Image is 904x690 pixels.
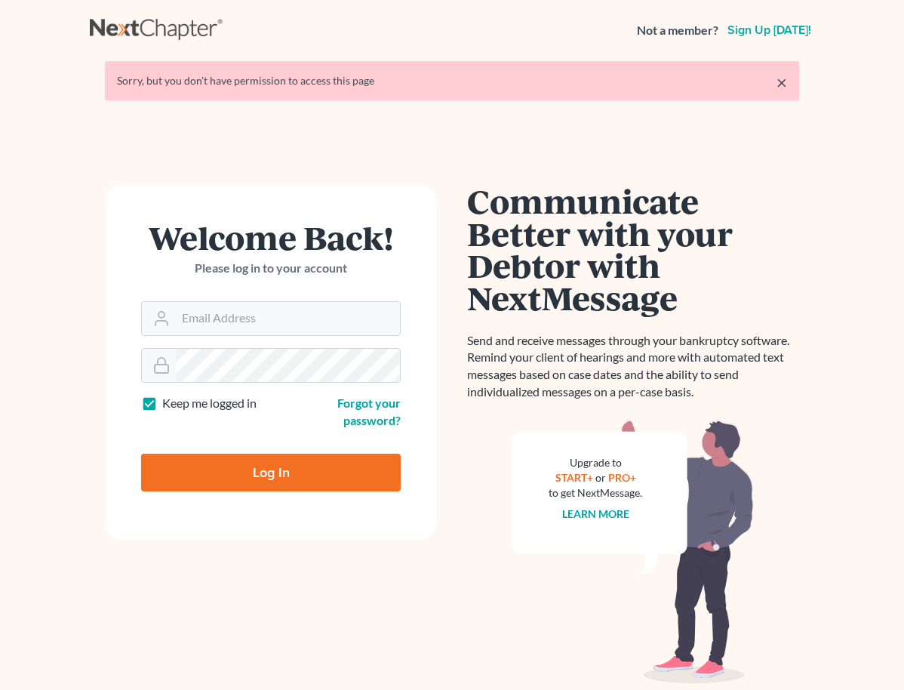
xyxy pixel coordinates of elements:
img: nextmessage_bg-59042aed3d76b12b5cd301f8e5b87938c9018125f34e5fa2b7a6b67550977c72.svg [512,419,754,683]
div: Sorry, but you don't have permission to access this page [117,73,787,88]
p: Send and receive messages through your bankruptcy software. Remind your client of hearings and mo... [467,332,799,401]
h1: Communicate Better with your Debtor with NextMessage [467,185,799,314]
a: Sign up [DATE]! [724,24,814,36]
a: PRO+ [608,471,636,484]
h1: Welcome Back! [141,221,401,254]
label: Keep me logged in [162,395,257,412]
a: × [776,73,787,91]
input: Log In [141,454,401,491]
a: Forgot your password? [337,396,401,427]
a: Learn more [562,507,629,520]
div: Upgrade to [549,455,642,470]
div: to get NextMessage. [549,485,642,501]
span: or [595,471,606,484]
input: Email Address [176,302,400,335]
strong: Not a member? [637,22,718,39]
a: START+ [555,471,593,484]
p: Please log in to your account [141,260,401,277]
